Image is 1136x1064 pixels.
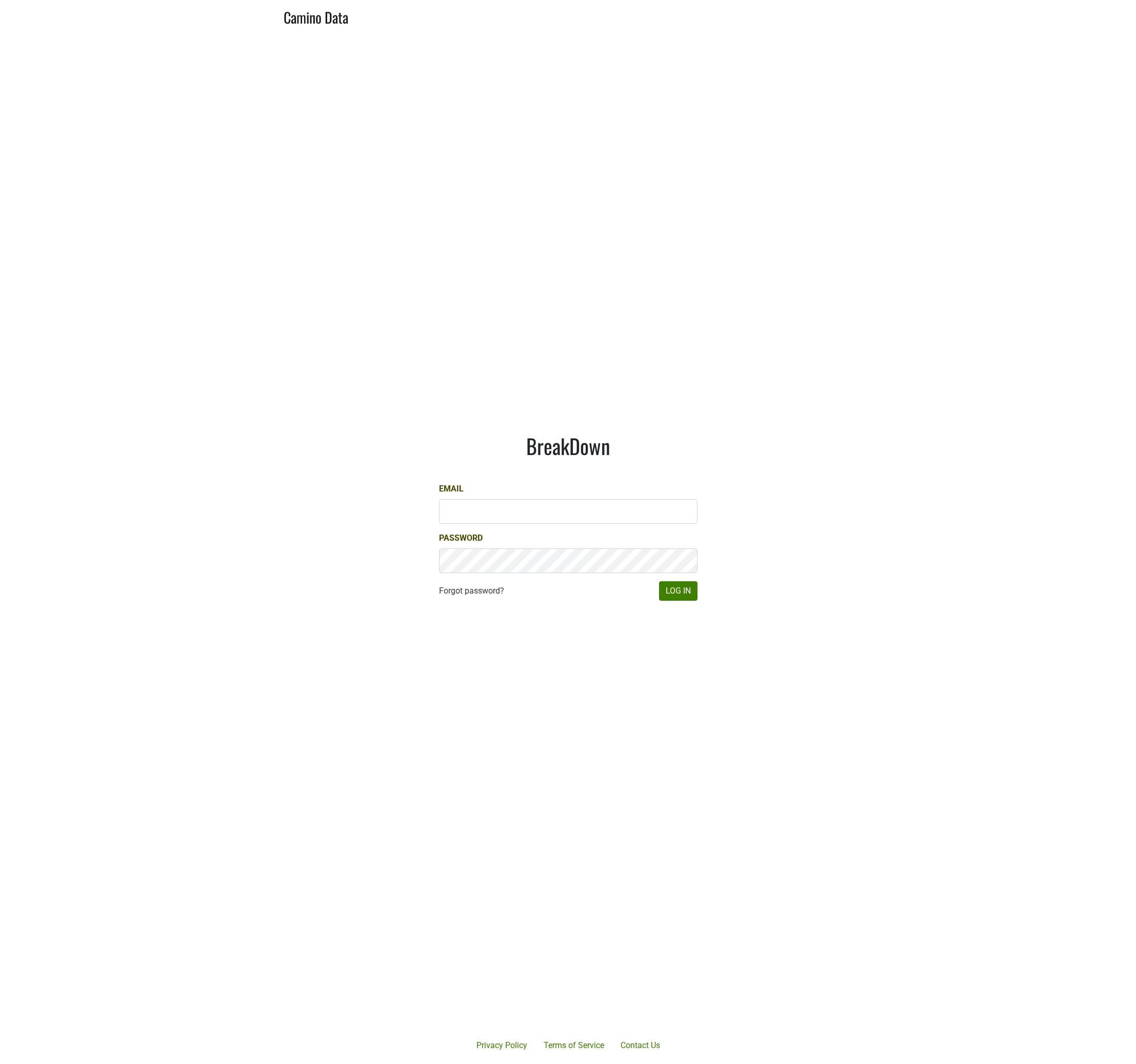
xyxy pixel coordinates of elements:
[659,581,697,601] button: Log In
[439,585,504,597] a: Forgot password?
[468,1035,535,1056] a: Privacy Policy
[535,1035,612,1056] a: Terms of Service
[284,4,348,28] a: Camino Data
[439,532,483,544] label: Password
[439,483,464,495] label: Email
[612,1035,668,1056] a: Contact Us
[439,434,697,458] h1: BreakDown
